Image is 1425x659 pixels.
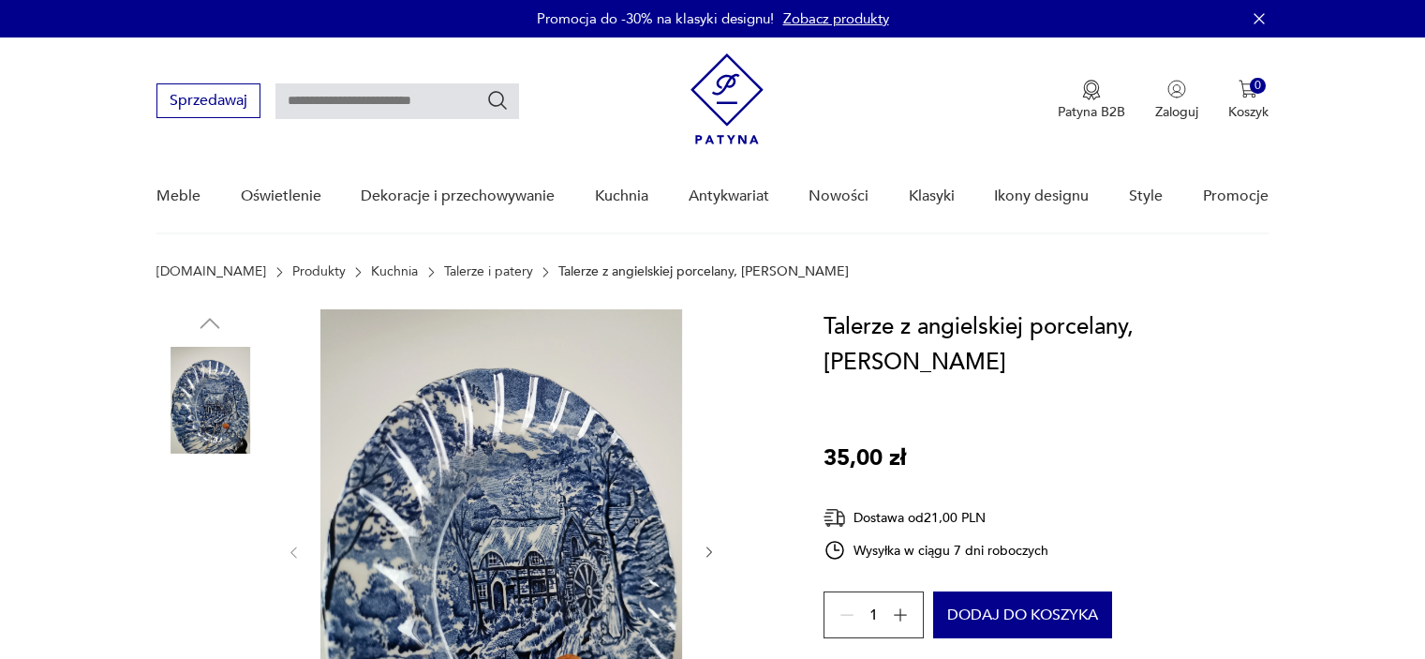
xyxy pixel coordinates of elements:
[1155,103,1198,121] p: Zaloguj
[292,264,346,279] a: Produkty
[486,89,509,112] button: Szukaj
[537,9,774,28] p: Promocja do -30% na klasyki designu!
[1167,80,1186,98] img: Ikonka użytkownika
[1058,103,1125,121] p: Patyna B2B
[156,96,260,109] a: Sprzedawaj
[156,467,263,574] img: Zdjęcie produktu Talerze z angielskiej porcelany, Alfred Meakin
[689,160,769,232] a: Antykwariat
[1239,80,1257,98] img: Ikona koszyka
[156,83,260,118] button: Sprzedawaj
[690,53,764,144] img: Patyna - sklep z meblami i dekoracjami vintage
[1228,103,1269,121] p: Koszyk
[444,264,533,279] a: Talerze i patery
[869,609,878,622] span: 1
[783,9,889,28] a: Zobacz produkty
[558,264,849,279] p: Talerze z angielskiej porcelany, [PERSON_NAME]
[1082,80,1101,100] img: Ikona medalu
[824,539,1048,562] div: Wysyłka w ciągu 7 dni roboczych
[933,592,1112,638] button: Dodaj do koszyka
[156,264,266,279] a: [DOMAIN_NAME]
[1250,78,1266,94] div: 0
[1228,80,1269,121] button: 0Koszyk
[1155,80,1198,121] button: Zaloguj
[595,160,648,232] a: Kuchnia
[909,160,955,232] a: Klasyki
[1129,160,1163,232] a: Style
[809,160,868,232] a: Nowości
[156,347,263,454] img: Zdjęcie produktu Talerze z angielskiej porcelany, Alfred Meakin
[1203,160,1269,232] a: Promocje
[361,160,555,232] a: Dekoracje i przechowywanie
[824,506,846,530] img: Ikona dostawy
[994,160,1089,232] a: Ikony designu
[371,264,418,279] a: Kuchnia
[824,506,1048,530] div: Dostawa od 21,00 PLN
[241,160,321,232] a: Oświetlenie
[1058,80,1125,121] a: Ikona medaluPatyna B2B
[824,309,1269,381] h1: Talerze z angielskiej porcelany, [PERSON_NAME]
[1058,80,1125,121] button: Patyna B2B
[156,160,200,232] a: Meble
[824,441,906,476] p: 35,00 zł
